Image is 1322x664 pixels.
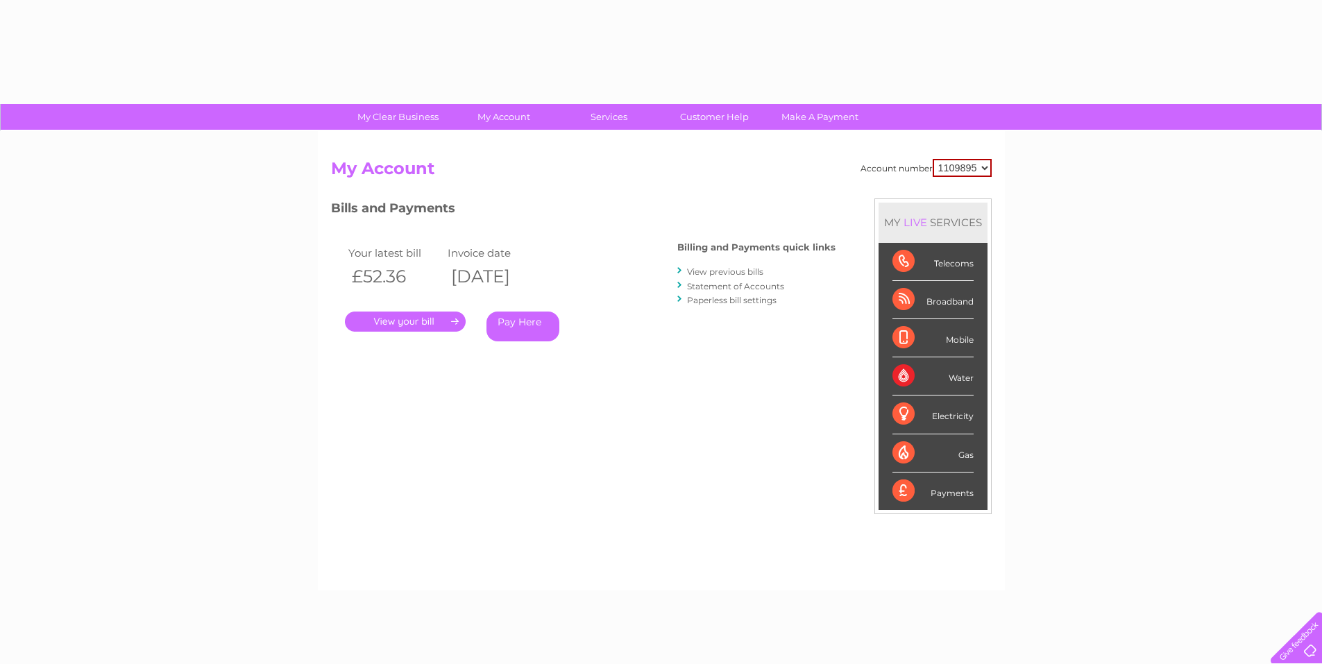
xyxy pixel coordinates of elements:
a: Pay Here [486,312,559,341]
div: MY SERVICES [879,203,988,242]
a: Paperless bill settings [687,295,777,305]
a: View previous bills [687,266,763,277]
div: Payments [892,473,974,510]
a: My Account [446,104,561,130]
a: My Clear Business [341,104,455,130]
div: Gas [892,434,974,473]
a: Statement of Accounts [687,281,784,291]
th: £52.36 [345,262,445,291]
a: Customer Help [657,104,772,130]
td: Invoice date [444,244,544,262]
h3: Bills and Payments [331,198,836,223]
a: Make A Payment [763,104,877,130]
h4: Billing and Payments quick links [677,242,836,253]
div: Account number [861,159,992,177]
div: Water [892,357,974,395]
div: Mobile [892,319,974,357]
div: Telecoms [892,243,974,281]
a: Services [552,104,666,130]
th: [DATE] [444,262,544,291]
div: Broadband [892,281,974,319]
div: LIVE [901,216,930,229]
td: Your latest bill [345,244,445,262]
a: . [345,312,466,332]
h2: My Account [331,159,992,185]
div: Electricity [892,395,974,434]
